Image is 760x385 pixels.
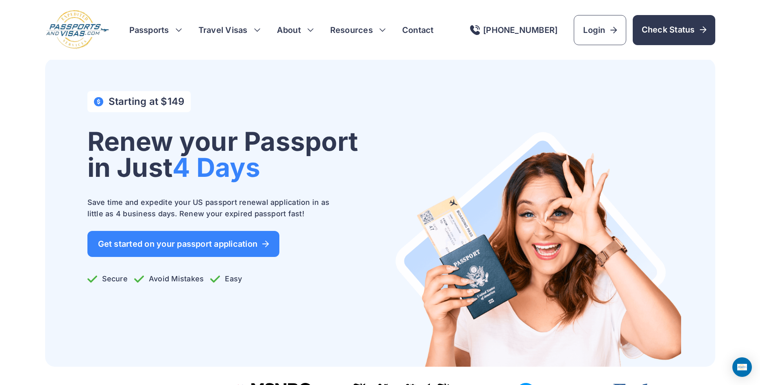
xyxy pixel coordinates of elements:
[277,24,301,36] a: About
[642,24,706,35] span: Check Status
[583,24,616,36] span: Login
[129,24,182,36] h3: Passports
[87,197,340,220] p: Save time and expedite your US passport renewal application in as little as 4 business days. Rene...
[134,273,204,285] p: Avoid Mistakes
[330,24,386,36] h3: Resources
[470,25,557,35] a: [PHONE_NUMBER]
[198,24,261,36] h3: Travel Visas
[210,273,242,285] p: Easy
[395,131,681,367] img: Renew your Passport in Just 4 Days
[732,357,752,377] div: Open Intercom Messenger
[109,96,185,107] h4: Starting at $149
[45,10,110,50] img: Logo
[87,231,280,257] a: Get started on your passport application
[574,15,626,45] a: Login
[402,24,434,36] a: Contact
[633,15,715,45] a: Check Status
[87,273,128,285] p: Secure
[172,152,260,183] span: 4 Days
[98,240,269,248] span: Get started on your passport application
[87,128,358,181] h1: Renew your Passport in Just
